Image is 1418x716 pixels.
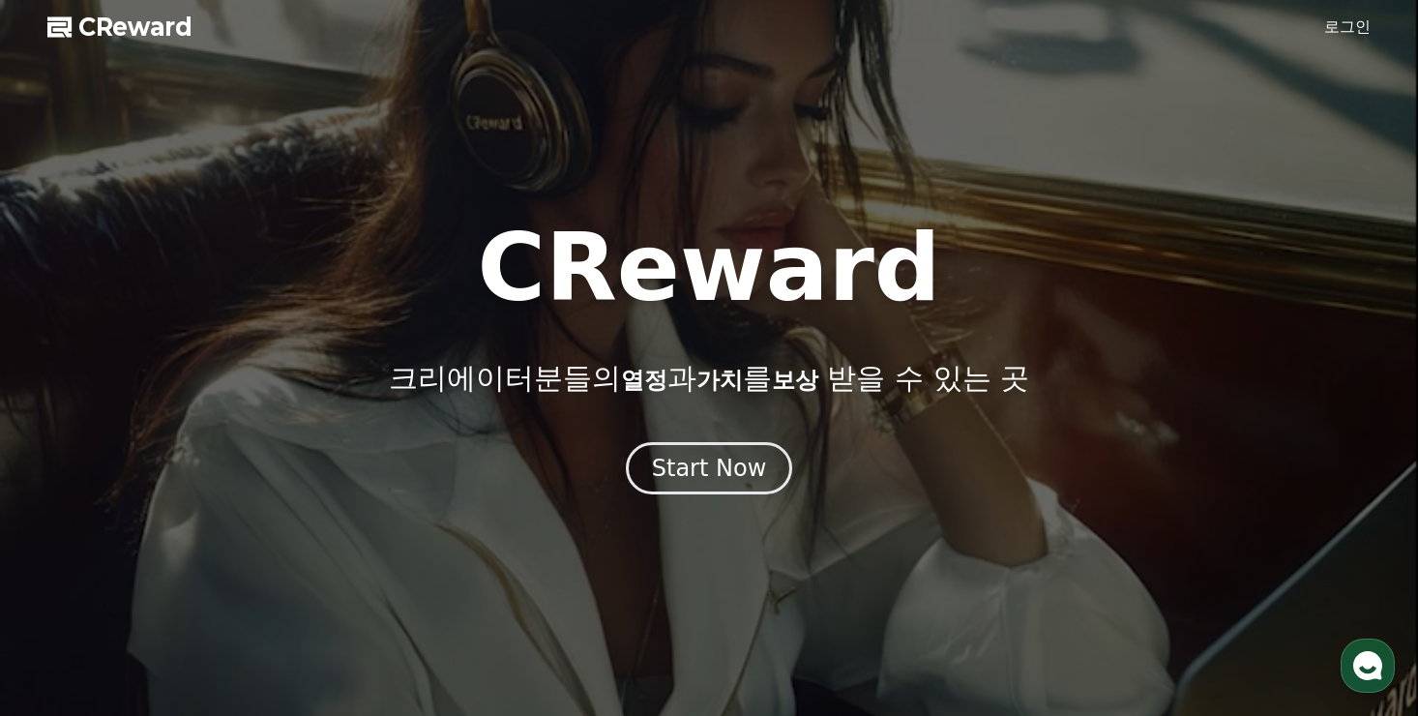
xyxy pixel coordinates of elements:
[626,462,793,480] a: Start Now
[696,367,743,394] span: 가치
[772,367,818,394] span: 보상
[652,453,767,484] div: Start Now
[626,442,793,494] button: Start Now
[389,361,1029,396] p: 크리에이터분들의 과 를 받을 수 있는 곳
[621,367,667,394] span: 열정
[1324,15,1371,39] a: 로그인
[47,12,192,43] a: CReward
[477,222,940,314] h1: CReward
[78,12,192,43] span: CReward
